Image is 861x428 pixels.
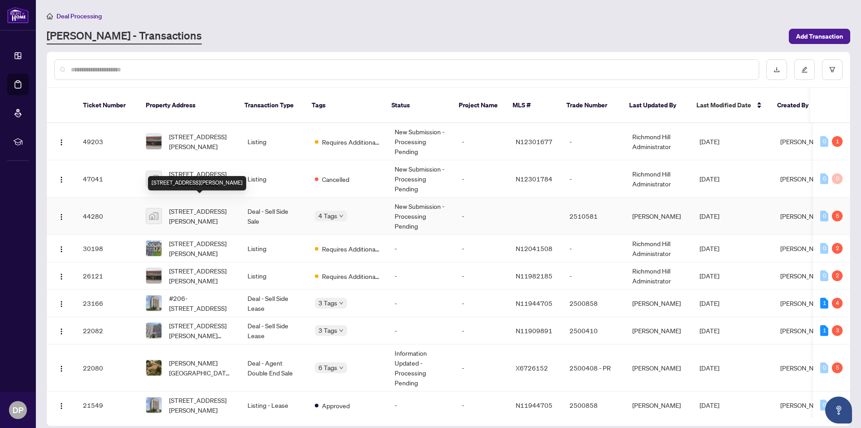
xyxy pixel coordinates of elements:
[76,123,139,160] td: 49203
[820,136,828,147] div: 0
[455,198,509,235] td: -
[820,243,828,254] div: 0
[339,366,344,370] span: down
[240,290,308,317] td: Deal - Sell Side Lease
[832,243,843,254] div: 2
[825,397,852,424] button: Open asap
[562,290,625,317] td: 2500858
[820,325,828,336] div: 1
[822,59,843,80] button: filter
[237,88,304,123] th: Transaction Type
[339,214,344,218] span: down
[455,235,509,262] td: -
[54,172,69,186] button: Logo
[829,66,835,73] span: filter
[796,29,843,44] span: Add Transaction
[57,12,102,20] span: Deal Processing
[516,401,552,409] span: N11944705
[240,160,308,198] td: Listing
[832,325,843,336] div: 3
[387,235,455,262] td: -
[516,137,552,146] span: N12301677
[169,395,233,415] span: [STREET_ADDRESS][PERSON_NAME]
[240,235,308,262] td: Listing
[322,401,350,410] span: Approved
[820,362,828,373] div: 0
[832,136,843,147] div: 1
[76,198,139,235] td: 44280
[625,290,692,317] td: [PERSON_NAME]
[455,392,509,419] td: -
[240,344,308,392] td: Deal - Agent Double End Sale
[304,88,384,123] th: Tags
[322,174,349,184] span: Cancelled
[146,268,161,283] img: thumbnail-img
[700,327,719,335] span: [DATE]
[700,212,719,220] span: [DATE]
[47,28,202,44] a: [PERSON_NAME] - Transactions
[780,137,829,146] span: [PERSON_NAME]
[625,198,692,235] td: [PERSON_NAME]
[58,139,65,146] img: Logo
[387,290,455,317] td: -
[562,160,625,198] td: -
[766,59,787,80] button: download
[240,262,308,290] td: Listing
[54,296,69,310] button: Logo
[820,211,828,221] div: 0
[58,246,65,253] img: Logo
[339,328,344,333] span: down
[562,198,625,235] td: 2510581
[322,271,380,281] span: Requires Additional Docs
[318,325,337,335] span: 3 Tags
[169,169,233,189] span: [STREET_ADDRESS][PERSON_NAME]
[322,244,380,254] span: Requires Additional Docs
[700,244,719,252] span: [DATE]
[832,298,843,309] div: 4
[146,296,161,311] img: thumbnail-img
[832,211,843,221] div: 5
[455,123,509,160] td: -
[58,300,65,308] img: Logo
[832,362,843,373] div: 5
[452,88,505,123] th: Project Name
[700,272,719,280] span: [DATE]
[455,262,509,290] td: -
[696,100,751,110] span: Last Modified Date
[47,13,53,19] span: home
[801,66,808,73] span: edit
[387,123,455,160] td: New Submission - Processing Pending
[516,244,552,252] span: N12041508
[76,88,139,123] th: Ticket Number
[146,208,161,224] img: thumbnail-img
[76,262,139,290] td: 26121
[780,244,829,252] span: [PERSON_NAME]
[625,317,692,344] td: [PERSON_NAME]
[148,176,246,190] div: [STREET_ADDRESS][PERSON_NAME]
[770,88,824,123] th: Created By
[146,323,161,338] img: thumbnail-img
[58,273,65,280] img: Logo
[832,270,843,281] div: 2
[780,364,829,372] span: [PERSON_NAME]
[562,317,625,344] td: 2500410
[625,160,692,198] td: Richmond Hill Administrator
[780,212,829,220] span: [PERSON_NAME]
[54,134,69,149] button: Logo
[54,361,69,375] button: Logo
[318,362,337,373] span: 6 Tags
[625,392,692,419] td: [PERSON_NAME]
[700,299,719,307] span: [DATE]
[516,272,552,280] span: N11982185
[820,400,828,410] div: 0
[700,364,719,372] span: [DATE]
[76,392,139,419] td: 21549
[387,160,455,198] td: New Submission - Processing Pending
[387,198,455,235] td: New Submission - Processing Pending
[562,123,625,160] td: -
[58,176,65,183] img: Logo
[58,402,65,410] img: Logo
[387,344,455,392] td: Information Updated - Processing Pending
[387,317,455,344] td: -
[562,262,625,290] td: -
